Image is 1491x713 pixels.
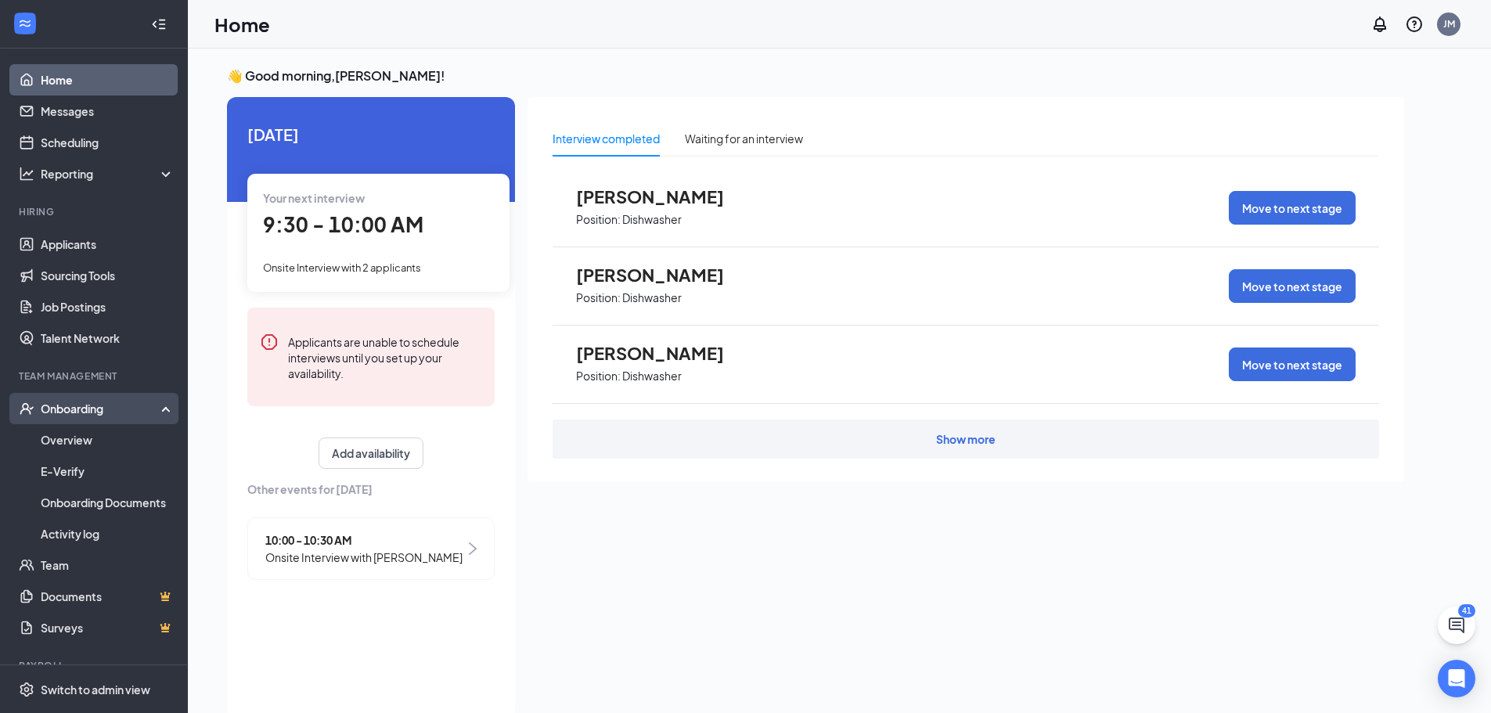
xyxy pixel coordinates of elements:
[622,369,682,384] p: Dishwasher
[263,211,423,237] span: 9:30 - 10:00 AM
[41,456,175,487] a: E-Verify
[247,122,495,146] span: [DATE]
[214,11,270,38] h1: Home
[41,487,175,518] a: Onboarding Documents
[576,343,748,363] span: [PERSON_NAME]
[553,130,660,147] div: Interview completed
[685,130,803,147] div: Waiting for an interview
[1229,269,1356,303] button: Move to next stage
[263,191,365,205] span: Your next interview
[576,369,621,384] p: Position:
[19,659,171,672] div: Payroll
[41,229,175,260] a: Applicants
[19,369,171,383] div: Team Management
[1229,347,1356,381] button: Move to next stage
[41,166,175,182] div: Reporting
[19,401,34,416] svg: UserCheck
[936,431,996,447] div: Show more
[41,424,175,456] a: Overview
[247,481,495,498] span: Other events for [DATE]
[1229,191,1356,225] button: Move to next stage
[263,261,421,274] span: Onsite Interview with 2 applicants
[576,290,621,305] p: Position:
[19,205,171,218] div: Hiring
[151,16,167,32] svg: Collapse
[41,401,161,416] div: Onboarding
[41,549,175,581] a: Team
[41,127,175,158] a: Scheduling
[227,67,1404,85] h3: 👋 Good morning, [PERSON_NAME] !
[288,333,482,381] div: Applicants are unable to schedule interviews until you set up your availability.
[41,612,175,643] a: SurveysCrown
[1405,15,1424,34] svg: QuestionInfo
[41,518,175,549] a: Activity log
[1447,616,1466,635] svg: ChatActive
[1438,607,1475,644] button: ChatActive
[1370,15,1389,34] svg: Notifications
[576,186,748,207] span: [PERSON_NAME]
[576,265,748,285] span: [PERSON_NAME]
[41,95,175,127] a: Messages
[265,531,463,549] span: 10:00 - 10:30 AM
[19,166,34,182] svg: Analysis
[265,549,463,566] span: Onsite Interview with [PERSON_NAME]
[41,64,175,95] a: Home
[1458,604,1475,618] div: 41
[622,290,682,305] p: Dishwasher
[41,291,175,322] a: Job Postings
[622,212,682,227] p: Dishwasher
[260,333,279,351] svg: Error
[576,212,621,227] p: Position:
[41,260,175,291] a: Sourcing Tools
[41,322,175,354] a: Talent Network
[1443,17,1455,31] div: JM
[41,682,150,697] div: Switch to admin view
[1438,660,1475,697] div: Open Intercom Messenger
[41,581,175,612] a: DocumentsCrown
[319,438,423,469] button: Add availability
[17,16,33,31] svg: WorkstreamLogo
[19,682,34,697] svg: Settings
